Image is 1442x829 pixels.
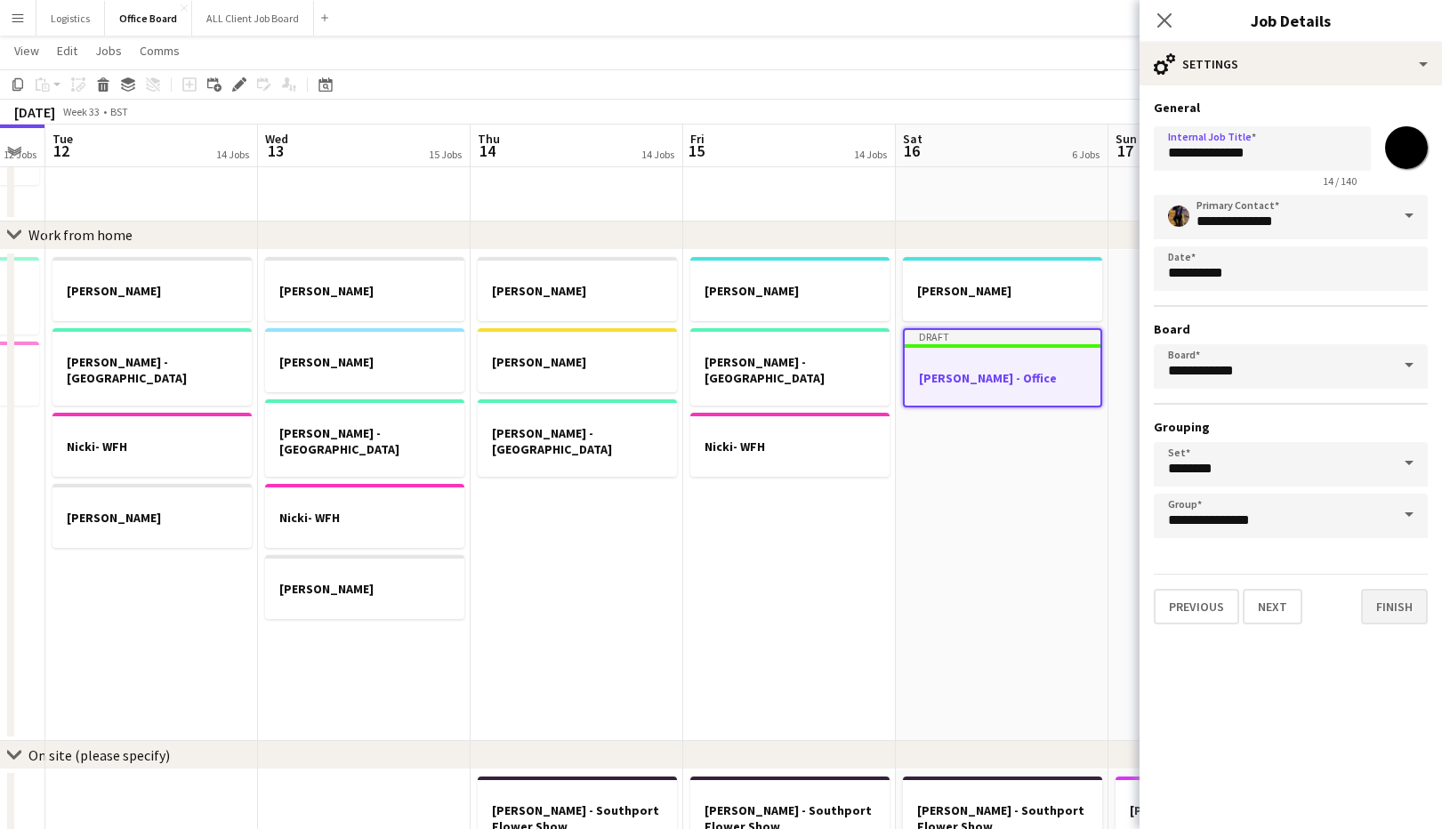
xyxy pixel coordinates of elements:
app-job-card: [PERSON_NAME] - [GEOGRAPHIC_DATA] [265,399,464,477]
h3: [PERSON_NAME] [1116,802,1315,818]
h3: [PERSON_NAME] [265,354,464,370]
span: Comms [140,43,180,59]
div: 14 Jobs [641,148,674,161]
h3: General [1154,100,1428,116]
span: Wed [265,131,288,147]
button: Logistics [36,1,105,36]
app-job-card: Draft[PERSON_NAME] - Office [903,328,1102,407]
h3: [PERSON_NAME] [903,283,1102,299]
div: On site (please specify) [28,746,170,764]
app-job-card: [PERSON_NAME] [478,257,677,321]
span: 13 [262,141,288,161]
span: Edit [57,43,77,59]
a: View [7,39,46,62]
span: Sun [1116,131,1137,147]
h3: [PERSON_NAME] [690,283,890,299]
div: 14 Jobs [216,148,249,161]
app-job-card: [PERSON_NAME] [690,257,890,321]
span: Tue [52,131,73,147]
div: 12 Jobs [4,148,36,161]
div: [DATE] [14,103,55,121]
span: Fri [690,131,705,147]
h3: [PERSON_NAME] - [GEOGRAPHIC_DATA] [52,354,252,386]
app-job-card: [PERSON_NAME] - [GEOGRAPHIC_DATA] [52,328,252,406]
span: Thu [478,131,500,147]
a: Jobs [88,39,129,62]
app-job-card: Nicki- WFH [265,484,464,548]
h3: Grouping [1154,419,1428,435]
app-job-card: [PERSON_NAME] [52,257,252,321]
div: 15 Jobs [429,148,462,161]
div: 6 Jobs [1072,148,1100,161]
app-job-card: Nicki- WFH [690,413,890,477]
div: Work from home [28,226,133,244]
h3: Nicki- WFH [265,510,464,526]
h3: [PERSON_NAME] - [GEOGRAPHIC_DATA] [478,425,677,457]
button: Previous [1154,589,1239,624]
button: Office Board [105,1,192,36]
div: Draft [905,330,1100,344]
a: Comms [133,39,187,62]
h3: [PERSON_NAME] [265,283,464,299]
h3: [PERSON_NAME] [52,283,252,299]
app-job-card: [PERSON_NAME] [265,257,464,321]
h3: [PERSON_NAME] - [GEOGRAPHIC_DATA] [265,425,464,457]
span: Jobs [95,43,122,59]
div: 14 Jobs [854,148,887,161]
app-job-card: [PERSON_NAME] - [GEOGRAPHIC_DATA] [690,328,890,406]
h3: Nicki- WFH [52,439,252,455]
button: Next [1243,589,1302,624]
button: Finish [1361,589,1428,624]
span: Week 33 [59,105,103,118]
h3: Nicki- WFH [690,439,890,455]
app-job-card: [PERSON_NAME] [265,555,464,619]
span: 14 [475,141,500,161]
span: Sat [903,131,922,147]
span: 15 [688,141,705,161]
h3: [PERSON_NAME] - [GEOGRAPHIC_DATA] [690,354,890,386]
div: BST [110,105,128,118]
span: 12 [50,141,73,161]
app-job-card: [PERSON_NAME] [478,328,677,392]
h3: Board [1154,321,1428,337]
app-job-card: Nicki- WFH [52,413,252,477]
app-job-card: [PERSON_NAME] [52,484,252,548]
span: 14 / 140 [1309,174,1371,188]
h3: [PERSON_NAME] [52,510,252,526]
h3: Job Details [1140,9,1442,32]
span: 17 [1113,141,1137,161]
span: View [14,43,39,59]
h3: [PERSON_NAME] - Office [905,370,1100,386]
app-job-card: [PERSON_NAME] [265,328,464,392]
div: Settings [1140,43,1442,85]
a: Edit [50,39,85,62]
h3: [PERSON_NAME] [478,354,677,370]
app-job-card: [PERSON_NAME] [903,257,1102,321]
h3: [PERSON_NAME] [478,283,677,299]
app-job-card: [PERSON_NAME] - [GEOGRAPHIC_DATA] [478,399,677,477]
button: ALL Client Job Board [192,1,314,36]
span: 16 [900,141,922,161]
h3: [PERSON_NAME] [265,581,464,597]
